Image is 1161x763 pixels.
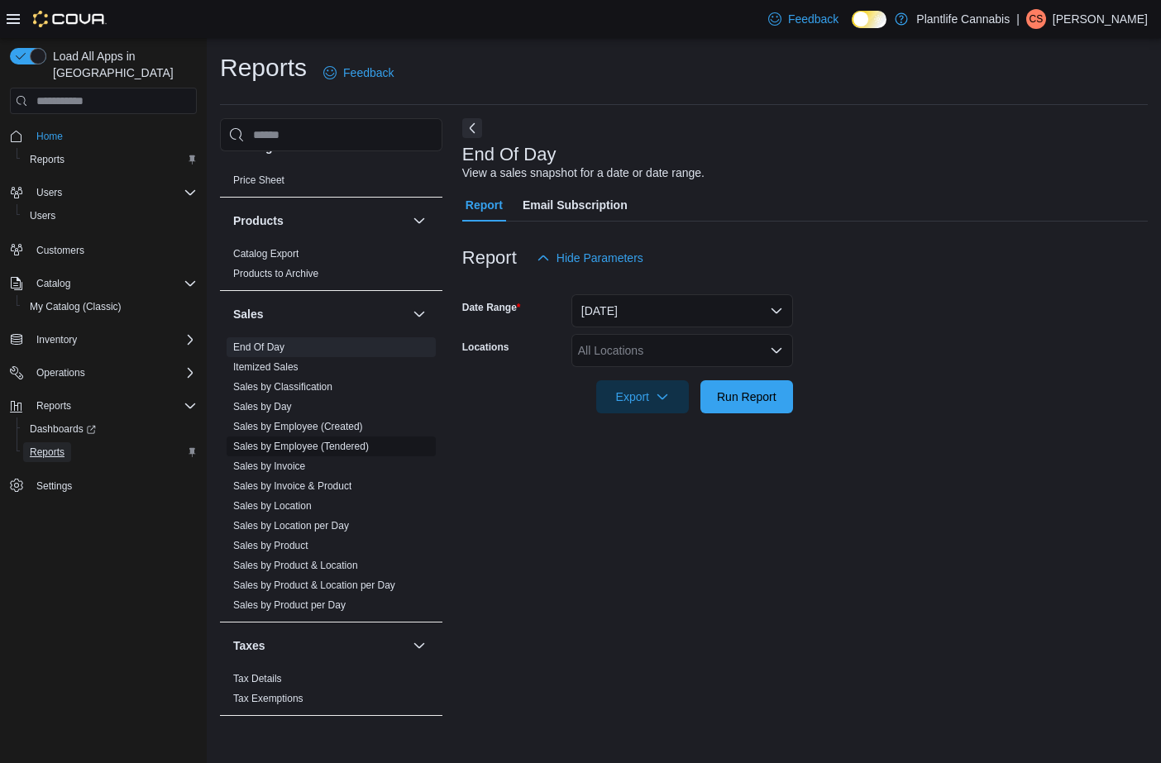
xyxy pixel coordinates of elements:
[30,476,79,496] a: Settings
[233,306,406,322] button: Sales
[30,330,197,350] span: Inventory
[220,244,442,290] div: Products
[462,118,482,138] button: Next
[233,212,406,229] button: Products
[36,399,71,412] span: Reports
[233,174,284,187] span: Price Sheet
[36,333,77,346] span: Inventory
[30,126,197,146] span: Home
[233,539,308,552] span: Sales by Product
[10,117,197,541] nav: Complex example
[220,337,442,622] div: Sales
[233,440,369,453] span: Sales by Employee (Tendered)
[30,126,69,146] a: Home
[17,441,203,464] button: Reports
[23,206,197,226] span: Users
[30,209,55,222] span: Users
[233,599,346,611] a: Sales by Product per Day
[220,51,307,84] h1: Reports
[30,274,197,293] span: Catalog
[1016,9,1020,29] p: |
[233,341,284,354] span: End Of Day
[23,150,197,169] span: Reports
[233,380,332,393] span: Sales by Classification
[23,206,62,226] a: Users
[30,153,64,166] span: Reports
[233,499,312,513] span: Sales by Location
[233,479,351,493] span: Sales by Invoice & Product
[17,148,203,171] button: Reports
[233,692,303,705] span: Tax Exemptions
[3,474,203,498] button: Settings
[1053,9,1148,29] p: [PERSON_NAME]
[30,422,96,436] span: Dashboards
[233,212,284,229] h3: Products
[233,480,351,492] a: Sales by Invoice & Product
[462,301,521,314] label: Date Range
[233,460,305,473] span: Sales by Invoice
[409,636,429,656] button: Taxes
[462,248,517,268] h3: Report
[233,540,308,551] a: Sales by Product
[233,247,299,260] span: Catalog Export
[30,239,197,260] span: Customers
[30,446,64,459] span: Reports
[233,559,358,572] span: Sales by Product & Location
[233,267,318,280] span: Products to Archive
[233,579,395,591] a: Sales by Product & Location per Day
[466,188,503,222] span: Report
[233,400,292,413] span: Sales by Day
[233,441,369,452] a: Sales by Employee (Tendered)
[23,442,197,462] span: Reports
[233,579,395,592] span: Sales by Product & Location per Day
[233,421,363,432] a: Sales by Employee (Created)
[571,294,793,327] button: [DATE]
[220,669,442,715] div: Taxes
[3,361,203,384] button: Operations
[233,673,282,684] a: Tax Details
[3,181,203,204] button: Users
[23,297,128,317] a: My Catalog (Classic)
[1026,9,1046,29] div: Charlotte Soukeroff
[717,389,776,405] span: Run Report
[233,341,284,353] a: End Of Day
[233,306,264,322] h3: Sales
[233,598,346,612] span: Sales by Product per Day
[17,417,203,441] a: Dashboards
[770,344,783,357] button: Open list of options
[233,360,299,374] span: Itemized Sales
[30,475,197,496] span: Settings
[23,150,71,169] a: Reports
[17,204,203,227] button: Users
[916,9,1010,29] p: Plantlife Cannabis
[233,248,299,260] a: Catalog Export
[1030,9,1044,29] span: CS
[233,381,332,393] a: Sales by Classification
[233,361,299,373] a: Itemized Sales
[3,394,203,417] button: Reports
[30,396,78,416] button: Reports
[700,380,793,413] button: Run Report
[233,401,292,412] a: Sales by Day
[30,363,92,383] button: Operations
[30,183,197,203] span: Users
[30,363,197,383] span: Operations
[23,442,71,462] a: Reports
[233,520,349,532] a: Sales by Location per Day
[233,460,305,472] a: Sales by Invoice
[788,11,838,27] span: Feedback
[233,519,349,532] span: Sales by Location per Day
[30,183,69,203] button: Users
[30,274,77,293] button: Catalog
[33,11,107,27] img: Cova
[36,479,72,493] span: Settings
[462,341,509,354] label: Locations
[596,380,689,413] button: Export
[36,186,62,199] span: Users
[23,419,103,439] a: Dashboards
[23,297,197,317] span: My Catalog (Classic)
[852,11,886,28] input: Dark Mode
[852,28,853,29] span: Dark Mode
[462,145,557,165] h3: End Of Day
[30,241,91,260] a: Customers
